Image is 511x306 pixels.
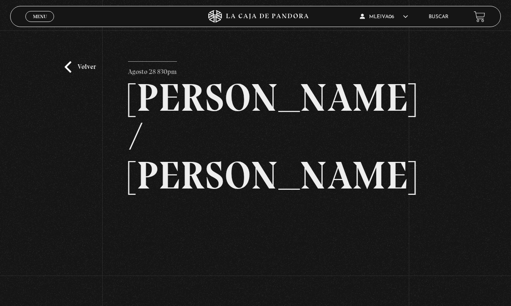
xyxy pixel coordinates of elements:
[33,14,47,19] span: Menu
[30,21,50,27] span: Cerrar
[474,11,485,22] a: View your shopping cart
[360,14,408,19] span: mleiva06
[128,78,383,195] h2: [PERSON_NAME] / [PERSON_NAME]
[429,14,448,19] a: Buscar
[65,61,96,73] a: Volver
[128,61,177,78] p: Agosto 28 830pm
